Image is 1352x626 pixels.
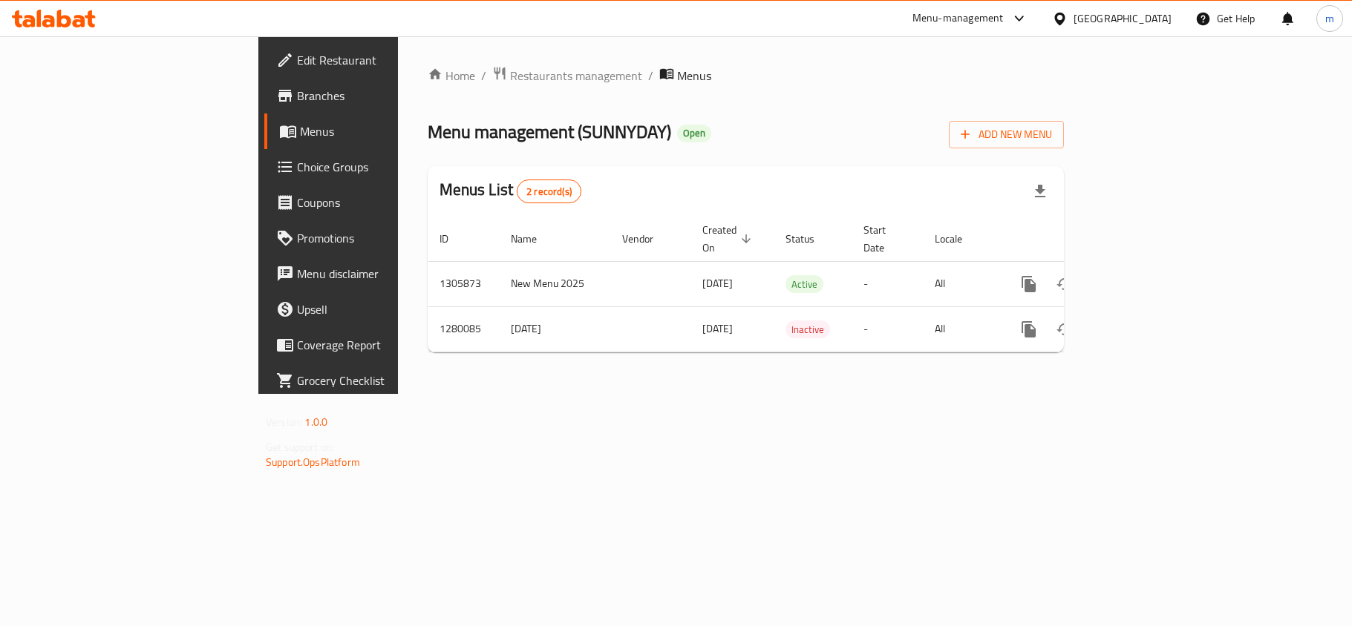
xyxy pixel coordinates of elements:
a: Grocery Checklist [264,363,484,398]
span: Upsell [297,300,472,318]
span: [DATE] [702,319,733,338]
span: Choice Groups [297,158,472,176]
span: Vendor [622,230,673,248]
h2: Menus List [440,179,581,203]
button: Change Status [1047,266,1082,302]
a: Coverage Report [264,327,484,363]
div: Export file [1022,174,1058,209]
span: Open [677,127,711,139]
nav: breadcrumb [428,66,1064,85]
span: Menu management ( SUNNYDAY ) [428,115,671,148]
td: All [923,261,999,306]
span: 1.0.0 [304,412,327,432]
span: Status [786,230,834,248]
a: Support.OpsPlatform [266,452,360,472]
a: Restaurants management [492,66,642,85]
span: Grocery Checklist [297,372,472,389]
span: Coverage Report [297,336,472,354]
td: New Menu 2025 [499,261,610,306]
td: - [852,306,923,352]
a: Coupons [264,185,484,220]
button: more [1011,266,1047,302]
span: [DATE] [702,274,733,293]
span: Menus [300,122,472,140]
li: / [648,67,653,85]
button: more [1011,312,1047,347]
div: Open [677,125,711,142]
button: Add New Menu [949,121,1064,148]
a: Edit Restaurant [264,42,484,78]
span: Edit Restaurant [297,51,472,69]
span: Locale [935,230,982,248]
td: - [852,261,923,306]
span: Promotions [297,229,472,247]
span: Menu disclaimer [297,265,472,283]
div: Active [786,275,823,293]
a: Branches [264,78,484,113]
span: Start Date [863,221,905,257]
span: Created On [702,221,756,257]
span: Inactive [786,321,830,338]
span: Restaurants management [510,67,642,85]
th: Actions [999,217,1166,262]
span: Active [786,276,823,293]
span: 2 record(s) [517,185,581,199]
a: Upsell [264,291,484,327]
a: Choice Groups [264,149,484,185]
a: Menus [264,113,484,149]
td: [DATE] [499,306,610,352]
span: Menus [677,67,711,85]
span: Version: [266,412,302,432]
div: [GEOGRAPHIC_DATA] [1074,10,1172,27]
span: Branches [297,87,472,105]
span: Coupons [297,194,472,211]
div: Total records count [517,179,581,203]
table: enhanced table [428,217,1166,352]
span: m [1325,10,1334,27]
a: Menu disclaimer [264,256,484,291]
button: Change Status [1047,312,1082,347]
td: All [923,306,999,352]
span: ID [440,230,468,248]
a: Promotions [264,220,484,256]
span: Get support on: [266,438,334,457]
div: Menu-management [912,10,1004,27]
span: Add New Menu [961,125,1052,144]
span: Name [511,230,556,248]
